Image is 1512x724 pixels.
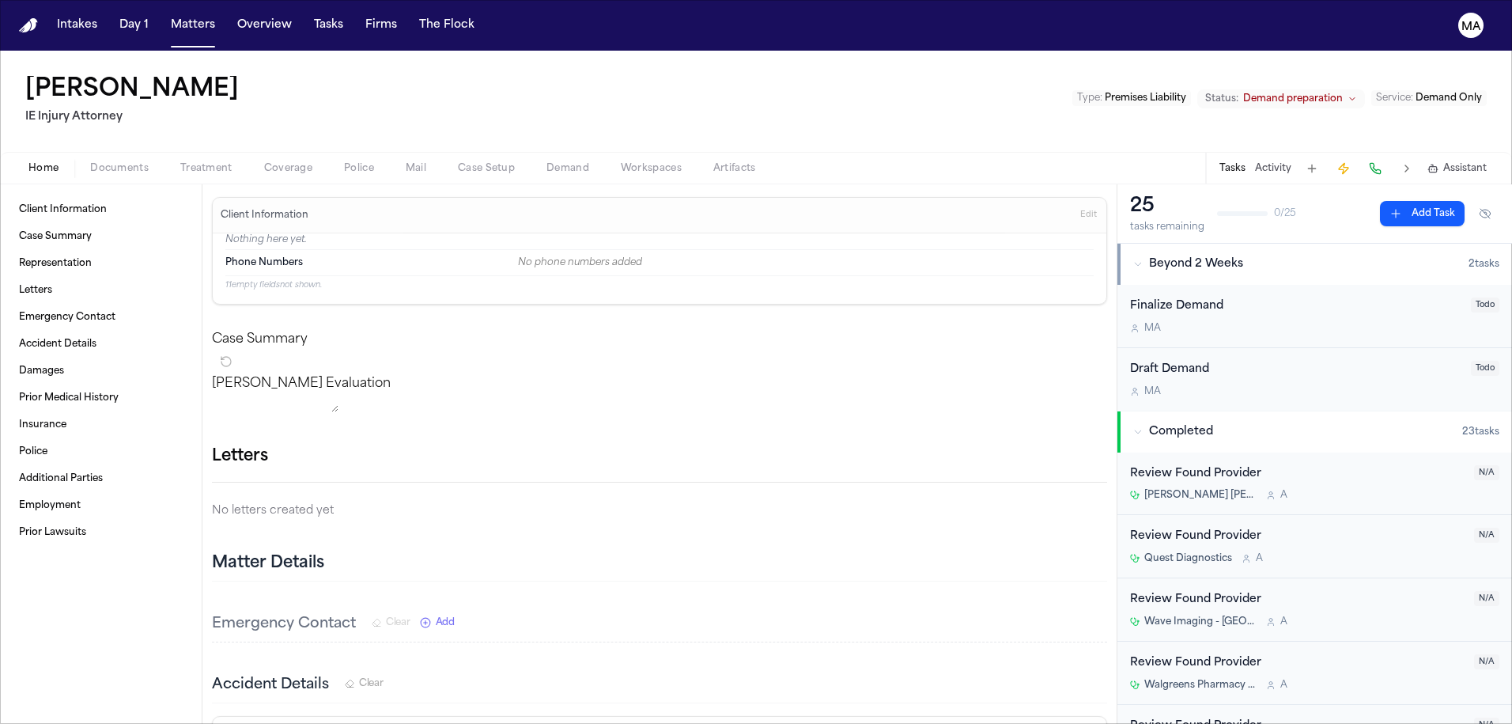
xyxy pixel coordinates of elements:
[13,358,189,384] a: Damages
[13,197,189,222] a: Client Information
[1080,210,1097,221] span: Edit
[1144,385,1161,398] span: M A
[1144,322,1161,335] span: M A
[1471,298,1499,313] span: Todo
[1117,285,1512,348] div: Open task: Finalize Demand
[1474,654,1499,669] span: N/A
[1130,221,1204,233] div: tasks remaining
[13,251,189,276] a: Representation
[1197,89,1365,108] button: Change status from Demand preparation
[1301,157,1323,180] button: Add Task
[1443,162,1487,175] span: Assistant
[372,616,410,629] button: Clear Emergency Contact
[406,162,426,175] span: Mail
[1474,528,1499,543] span: N/A
[1117,244,1512,285] button: Beyond 2 Weeks2tasks
[1117,642,1512,705] div: Open task: Review Found Provider
[1075,203,1102,228] button: Edit
[1130,465,1465,483] div: Review Found Provider
[1280,489,1287,502] span: A
[1144,489,1257,502] span: [PERSON_NAME] [PERSON_NAME], A Professional Nursing Corporation
[436,616,455,629] span: Add
[1427,162,1487,175] button: Assistant
[113,11,155,40] button: Day 1
[1416,93,1482,103] span: Demand Only
[1274,207,1296,220] span: 0 / 25
[212,374,1107,393] p: [PERSON_NAME] Evaluation
[19,18,38,33] a: Home
[180,162,232,175] span: Treatment
[1332,157,1355,180] button: Create Immediate Task
[1371,90,1487,106] button: Edit Service: Demand Only
[13,332,189,357] a: Accident Details
[359,677,384,690] span: Clear
[13,224,189,249] a: Case Summary
[212,674,329,696] h3: Accident Details
[359,11,403,40] button: Firms
[1130,591,1465,609] div: Review Found Provider
[413,11,481,40] button: The Flock
[1149,256,1243,272] span: Beyond 2 Weeks
[344,162,374,175] span: Police
[13,385,189,411] a: Prior Medical History
[1471,201,1499,226] button: Hide completed tasks (⌘⇧H)
[13,305,189,330] a: Emergency Contact
[345,677,384,690] button: Clear Accident Details
[1130,654,1465,673] div: Review Found Provider
[1280,616,1287,628] span: A
[1130,194,1204,219] div: 25
[1471,361,1499,376] span: Todo
[518,256,1094,269] div: No phone numbers added
[1117,348,1512,411] div: Open task: Draft Demand
[217,209,312,222] h3: Client Information
[25,76,239,104] button: Edit matter name
[1117,578,1512,642] div: Open task: Review Found Provider
[1474,465,1499,480] span: N/A
[546,162,589,175] span: Demand
[225,279,1094,291] p: 11 empty fields not shown.
[13,278,189,303] a: Letters
[1144,679,1257,692] span: Walgreens Pharmacy #5881
[1117,453,1512,516] div: Open task: Review Found Provider
[1255,162,1291,175] button: Activity
[1219,162,1246,175] button: Tasks
[1462,426,1499,438] span: 23 task s
[621,162,682,175] span: Workspaces
[1364,157,1386,180] button: Make a Call
[420,616,455,629] button: Add New
[51,11,104,40] a: Intakes
[1130,528,1465,546] div: Review Found Provider
[1469,258,1499,271] span: 2 task s
[1280,679,1287,692] span: A
[212,330,1107,349] h2: Case Summary
[90,162,149,175] span: Documents
[1144,552,1232,565] span: Quest Diagnostics
[13,412,189,438] a: Insurance
[1149,424,1213,440] span: Completed
[308,11,350,40] button: Tasks
[1144,616,1257,628] span: Wave Imaging - [GEOGRAPHIC_DATA]
[1117,515,1512,578] div: Open task: Review Found Provider
[13,520,189,545] a: Prior Lawsuits
[164,11,221,40] button: Matters
[1117,411,1512,453] button: Completed23tasks
[1130,361,1461,379] div: Draft Demand
[1072,90,1191,106] button: Edit Type: Premises Liability
[212,613,356,635] h3: Emergency Contact
[212,552,324,574] h2: Matter Details
[19,18,38,33] img: Finch Logo
[13,439,189,464] a: Police
[1474,591,1499,606] span: N/A
[212,502,1107,521] p: No letters created yet
[1376,93,1413,103] span: Service :
[1077,93,1102,103] span: Type :
[212,444,268,469] h1: Letters
[458,162,515,175] span: Case Setup
[1256,552,1263,565] span: A
[231,11,298,40] button: Overview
